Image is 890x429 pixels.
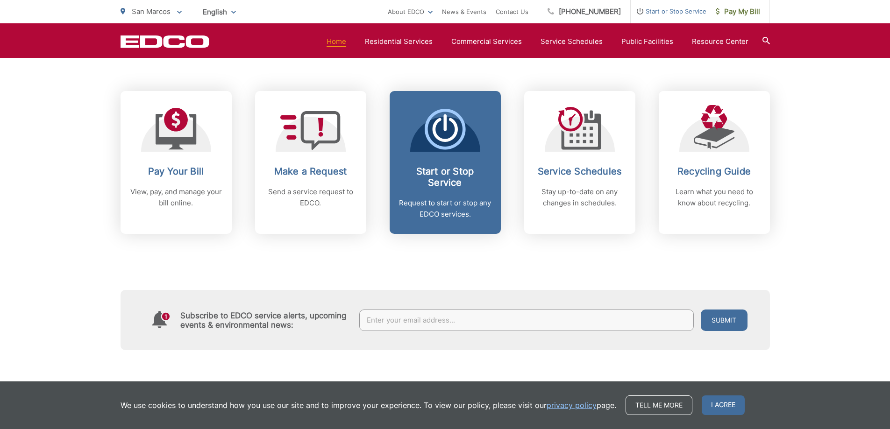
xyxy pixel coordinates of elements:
a: About EDCO [388,6,433,17]
a: Residential Services [365,36,433,47]
a: News & Events [442,6,486,17]
p: Learn what you need to know about recycling. [668,186,761,209]
span: San Marcos [132,7,171,16]
a: Tell me more [626,395,692,415]
a: Recycling Guide Learn what you need to know about recycling. [659,91,770,234]
a: Make a Request Send a service request to EDCO. [255,91,366,234]
p: Request to start or stop any EDCO services. [399,197,491,220]
h2: Pay Your Bill [130,166,222,177]
p: Send a service request to EDCO. [264,186,357,209]
p: We use cookies to understand how you use our site and to improve your experience. To view our pol... [121,400,616,411]
span: English [196,4,243,20]
a: Home [327,36,346,47]
a: Service Schedules [541,36,603,47]
h2: Start or Stop Service [399,166,491,188]
p: View, pay, and manage your bill online. [130,186,222,209]
a: EDCD logo. Return to the homepage. [121,35,209,48]
h4: Subscribe to EDCO service alerts, upcoming events & environmental news: [180,311,350,330]
span: Pay My Bill [716,6,760,17]
h2: Recycling Guide [668,166,761,177]
h2: Make a Request [264,166,357,177]
a: Public Facilities [621,36,673,47]
a: Commercial Services [451,36,522,47]
a: privacy policy [547,400,597,411]
a: Pay Your Bill View, pay, and manage your bill online. [121,91,232,234]
h2: Service Schedules [534,166,626,177]
button: Submit [701,309,748,331]
a: Resource Center [692,36,748,47]
a: Contact Us [496,6,528,17]
input: Enter your email address... [359,309,694,331]
span: I agree [702,395,745,415]
p: Stay up-to-date on any changes in schedules. [534,186,626,209]
a: Service Schedules Stay up-to-date on any changes in schedules. [524,91,635,234]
